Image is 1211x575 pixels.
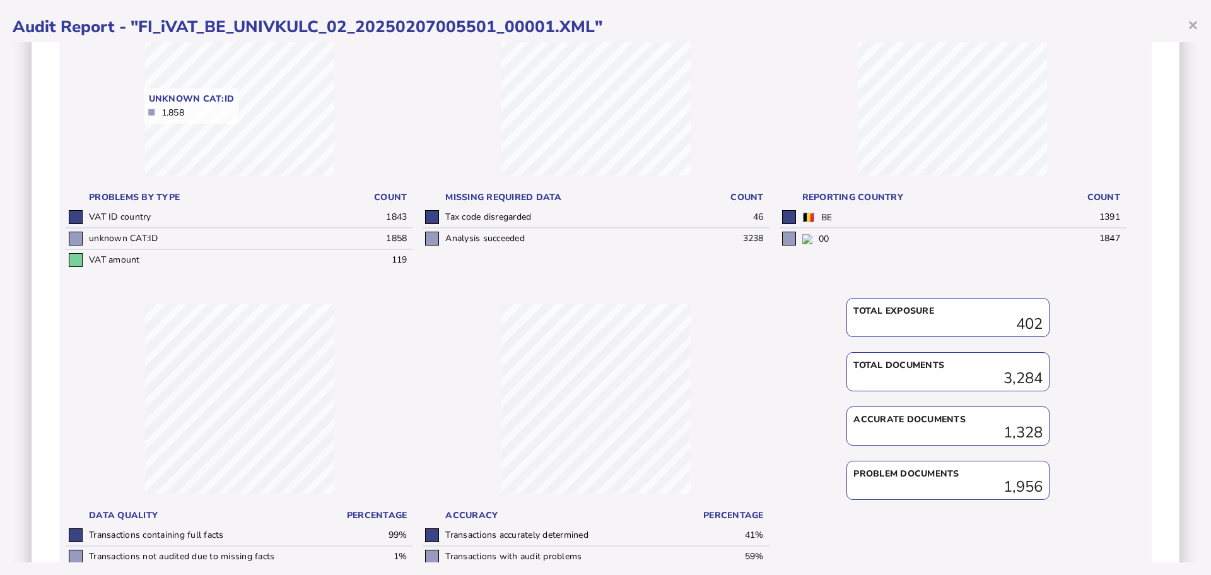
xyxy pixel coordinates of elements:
[341,506,413,525] th: Percentage
[442,207,697,228] td: Tax code disregarded
[853,426,1043,439] div: 1,328
[802,234,812,244] img: 00.png
[1188,13,1198,37] span: ×
[86,188,341,207] th: Problems by type
[137,74,216,83] div: Keywords op verkeer
[853,480,1043,493] div: 1,956
[853,413,1043,426] div: Accurate documents
[86,546,341,567] td: Transactions not audited due to missing facts
[1054,228,1126,249] td: 1847
[35,73,45,83] img: tab_domain_overview_orange.svg
[86,249,341,270] td: VAT amount
[86,506,341,525] th: Data Quality
[124,73,134,83] img: tab_keywords_by_traffic_grey.svg
[20,33,30,43] img: website_grey.svg
[853,305,1043,317] div: Total exposure
[698,207,770,228] td: 46
[802,213,815,222] img: be.png
[341,546,413,567] td: 1%
[1054,207,1126,228] td: 1391
[341,525,413,546] td: 99%
[821,211,833,223] label: BE
[1054,188,1126,207] th: Count
[49,74,110,83] div: Domeinoverzicht
[341,249,413,270] td: 119
[799,188,1054,207] th: Reporting country
[442,546,697,567] td: Transactions with audit problems
[698,525,770,546] td: 41%
[698,506,770,525] th: Percentage
[35,20,62,30] div: v 4.0.25
[698,188,770,207] th: Count
[86,228,341,249] td: unknown CAT:ID
[442,525,697,546] td: Transactions accurately determined
[698,228,770,249] td: 3238
[442,228,697,249] td: Analysis succeeded
[853,468,1043,480] div: Problem documents
[341,207,413,228] td: 1843
[853,372,1043,384] div: 3,284
[853,359,1043,372] div: Total documents
[13,16,1198,38] h1: Audit Report - "FI_iVAT_BE_UNIVKULC_02_20250207005501_00001.XML"
[853,317,1043,330] div: 402
[341,188,413,207] th: Count
[819,233,829,245] label: 00
[442,188,697,207] th: Missing required data
[33,33,139,43] div: Domein: [DOMAIN_NAME]
[442,506,697,525] th: Accuracy
[20,20,30,30] img: logo_orange.svg
[86,207,341,228] td: VAT ID country
[86,525,341,546] td: Transactions containing full facts
[341,228,413,249] td: 1858
[698,546,770,567] td: 59%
